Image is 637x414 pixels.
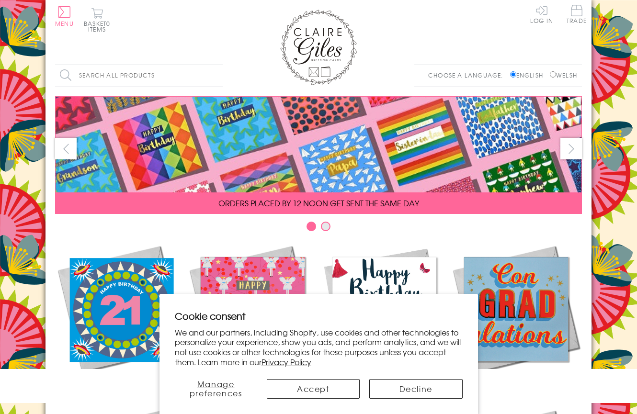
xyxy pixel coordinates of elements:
button: Manage preferences [174,379,257,399]
span: Manage preferences [190,378,242,399]
p: We and our partners, including Shopify, use cookies and other technologies to personalize your ex... [175,327,463,367]
button: Carousel Page 1 (Current Slide) [307,222,316,231]
button: Menu [55,6,74,26]
input: Welsh [550,71,556,78]
button: prev [55,138,77,159]
button: Carousel Page 2 [321,222,330,231]
span: Trade [567,5,587,23]
a: New Releases [55,243,187,393]
img: Claire Giles Greetings Cards [280,10,357,85]
input: Search all products [55,65,223,86]
span: 0 items [88,19,110,34]
button: Accept [267,379,360,399]
h2: Cookie consent [175,309,463,323]
a: Log In [530,5,553,23]
a: Academic [450,243,582,393]
a: Privacy Policy [262,356,311,368]
span: Menu [55,19,74,28]
label: English [510,71,548,79]
span: ORDERS PLACED BY 12 NOON GET SENT THE SAME DAY [218,197,419,209]
input: Search [213,65,223,86]
a: Christmas [187,243,318,393]
button: next [560,138,582,159]
input: English [510,71,516,78]
a: Birthdays [318,243,450,393]
a: Trade [567,5,587,25]
button: Decline [369,379,462,399]
label: Welsh [550,71,577,79]
p: Choose a language: [428,71,508,79]
button: Basket0 items [84,8,110,32]
div: Carousel Pagination [55,221,582,236]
